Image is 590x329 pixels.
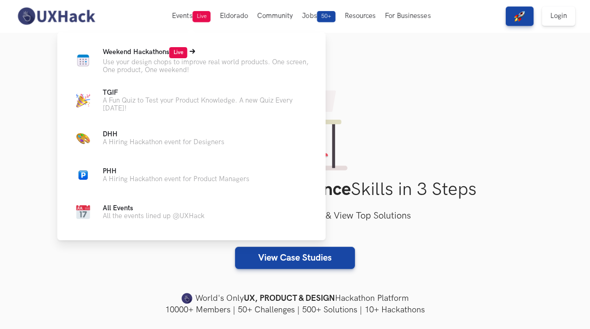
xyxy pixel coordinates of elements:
h4: World's Only Hackathon Platform [58,292,532,305]
img: uxhack-favicon-image.png [181,292,193,305]
a: View Case Studies [235,247,355,269]
p: A Fun Quiz to Test your Product Knowledge. A new Quiz Every [DATE]! [103,97,311,112]
a: Color PaletteDHHA Hiring Hackathon event for Designers [72,127,311,149]
span: All Events [103,204,133,212]
h4: 10000+ Members | 50+ Challenges | 500+ Solutions | 10+ Hackathons [58,304,532,316]
p: All the events lined up @UXHack [103,212,205,220]
a: Login [542,6,575,26]
span: Live [193,11,211,22]
span: DHH [103,130,118,138]
span: 50+ [317,11,335,22]
p: A Hiring Hackathon event for Product Managers [103,175,249,183]
img: Color Palette [76,131,90,145]
a: Party capTGIFA Fun Quiz to Test your Product Knowledge. A new Quiz Every [DATE]! [72,89,311,112]
strong: UX, PRODUCT & DESIGN [244,292,335,305]
a: CalendarAll EventsAll the events lined up @UXHack [72,201,311,223]
img: rocket [514,11,525,22]
img: UXHack-logo.png [15,6,97,26]
span: TGIF [103,89,118,97]
span: Live [169,47,187,58]
img: Party cap [76,94,90,108]
p: Use your design chops to improve real world products. One screen, One product, One weekend! [103,58,311,74]
img: Parking [79,171,88,180]
img: Calendar [76,205,90,219]
span: Weekend Hackathons [103,48,187,56]
p: A Hiring Hackathon event for Designers [103,138,224,146]
a: ParkingPHHA Hiring Hackathon event for Product Managers [72,164,311,186]
span: PHH [103,167,117,175]
img: Calendar new [76,54,90,67]
a: Calendar newWeekend HackathonsLiveUse your design chops to improve real world products. One scree... [72,47,311,74]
